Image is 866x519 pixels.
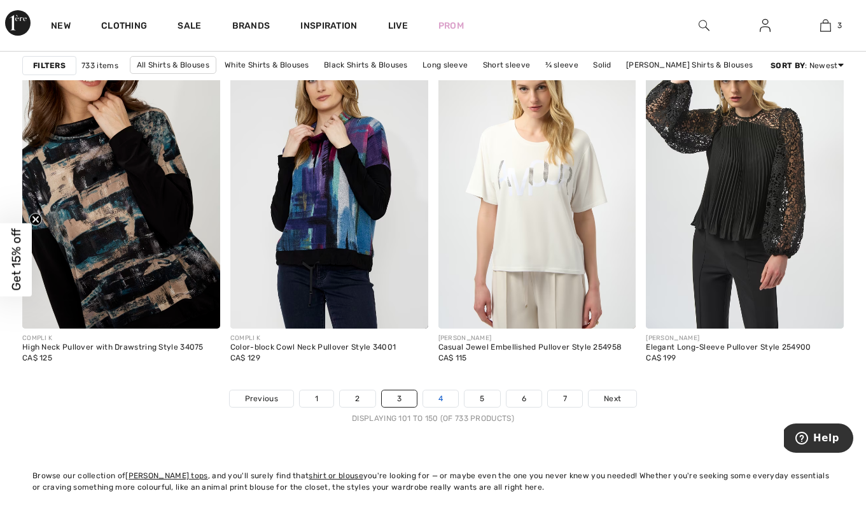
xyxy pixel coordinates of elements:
div: Elegant Long-Sleeve Pullover Style 254900 [646,343,811,352]
img: Color-block Cowl Neck Pullover Style 34001. As sample [230,32,428,329]
a: Solid [587,57,618,73]
span: 733 items [81,60,118,71]
button: Close teaser [29,213,42,225]
a: Short sleeve [477,57,537,73]
a: Next [589,390,636,407]
a: Clothing [101,20,147,34]
a: [PERSON_NAME] Shirts & Blouses [620,57,759,73]
a: 6 [506,390,541,407]
div: High Neck Pullover with Drawstring Style 34075 [22,343,204,352]
strong: Sort By [771,61,805,70]
a: 7 [548,390,582,407]
a: Sale [178,20,201,34]
a: Brands [232,20,270,34]
iframe: Opens a widget where you can find more information [784,423,853,455]
a: Prom [438,19,464,32]
a: 3 [796,18,855,33]
span: CA$ 199 [646,353,676,362]
div: : Newest [771,60,844,71]
img: High Neck Pullover with Drawstring Style 34075. As sample [22,32,220,329]
nav: Page navigation [22,390,844,424]
a: 1 [300,390,333,407]
a: New [51,20,71,34]
a: Sign In [750,18,781,34]
a: Previous [230,390,293,407]
div: Casual Jewel Embellished Pullover Style 254958 [438,343,622,352]
a: 5 [464,390,499,407]
a: 3 [382,390,417,407]
a: All Shirts & Blouses [130,56,216,74]
div: COMPLI K [22,334,204,343]
span: 3 [837,20,842,31]
strong: Filters [33,60,66,71]
a: White Shirts & Blouses [218,57,316,73]
div: [PERSON_NAME] [646,334,811,343]
span: CA$ 125 [22,353,52,362]
div: Displaying 101 to 150 (of 733 products) [22,413,844,424]
div: Color-block Cowl Neck Pullover Style 34001 [230,343,396,352]
img: My Info [760,18,771,33]
div: Browse our collection of , and you'll surely find that you're looking for — or maybe even the one... [32,470,834,493]
a: [PERSON_NAME] & Blouses [387,74,502,90]
img: My Bag [820,18,831,33]
span: CA$ 129 [230,353,260,362]
a: 4 [423,390,458,407]
span: CA$ 115 [438,353,467,362]
div: COMPLI K [230,334,396,343]
a: shirt or blouse [309,471,363,480]
span: Previous [245,393,278,404]
span: Next [604,393,621,404]
div: [PERSON_NAME] [438,334,622,343]
a: [PERSON_NAME] tops [125,471,207,480]
a: Live [388,19,408,32]
a: ¾ sleeve [539,57,585,73]
img: search the website [699,18,709,33]
span: Inspiration [300,20,357,34]
span: Get 15% off [9,229,24,291]
a: Black Shirts & Blouses [318,57,414,73]
img: 1ère Avenue [5,10,31,36]
a: Long sleeve [416,57,474,73]
img: Elegant Long-Sleeve Pullover Style 254900. Black [646,32,844,329]
a: 2 [340,390,375,407]
img: Casual Jewel Embellished Pullover Style 254958. Winter White [438,32,636,329]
